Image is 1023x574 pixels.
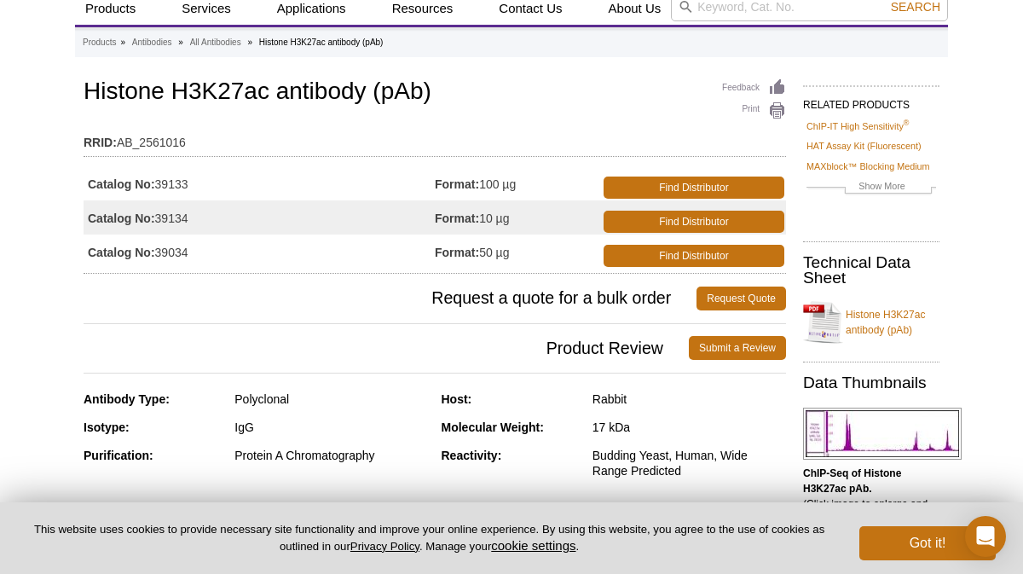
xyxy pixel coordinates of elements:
a: ChIP-IT High Sensitivity® [806,119,909,134]
strong: Antibody Type: [84,392,170,406]
a: Antibodies [132,35,172,50]
a: Find Distributor [604,211,784,233]
strong: Catalog No: [88,177,155,192]
strong: Catalog No: [88,211,155,226]
sup: ® [904,119,910,127]
strong: Catalog No: [88,245,155,260]
a: Print [722,101,786,120]
h2: RELATED PRODUCTS [803,85,939,116]
a: Request Quote [696,287,786,310]
a: Find Distributor [604,245,784,267]
a: Feedback [722,78,786,97]
a: Products [83,35,116,50]
a: Privacy Policy [350,540,419,553]
td: AB_2561016 [84,125,786,152]
a: Show More [806,178,936,198]
strong: Molecular Weight: [442,420,544,434]
div: Rabbit [592,391,786,407]
strong: Format: [435,245,479,260]
td: 100 µg [435,166,600,200]
h1: Histone H3K27ac antibody (pAb) [84,78,786,107]
img: Histone H3K27ac antibody (pAb) tested by ChIP-Seq. [803,408,962,460]
a: HAT Assay Kit (Fluorescent) [806,138,922,154]
h2: Data Thumbnails [803,375,939,391]
a: Histone H3K27ac antibody (pAb) [803,297,939,348]
strong: Reactivity: [442,449,502,462]
button: Got it! [859,526,996,560]
td: 10 µg [435,200,600,235]
div: Open Intercom Messenger [965,516,1006,557]
span: Request a quote for a bulk order [84,287,696,310]
li: » [120,38,125,47]
div: Polyclonal [234,391,428,407]
a: Submit a Review [689,336,786,360]
li: » [178,38,183,47]
li: » [247,38,252,47]
div: Protein A Chromatography [234,448,428,463]
strong: RRID: [84,135,117,150]
td: 39034 [84,235,435,269]
h2: Technical Data Sheet [803,255,939,286]
strong: Host: [442,392,472,406]
b: ChIP-Seq of Histone H3K27ac pAb. [803,467,901,495]
strong: Format: [435,211,479,226]
td: 39134 [84,200,435,235]
button: cookie settings [491,538,575,553]
div: Budding Yeast, Human, Wide Range Predicted [592,448,786,478]
div: 17 kDa [592,420,786,435]
strong: Format: [435,177,479,192]
a: Find Distributor [604,177,784,199]
td: 39133 [84,166,435,200]
a: All Antibodies [190,35,241,50]
strong: Purification: [84,449,153,462]
p: (Click image to enlarge and see details.) [803,466,939,527]
strong: Isotype: [84,420,130,434]
li: Histone H3K27ac antibody (pAb) [259,38,384,47]
a: MAXblock™ Blocking Medium [806,159,930,174]
div: IgG [234,420,428,435]
p: This website uses cookies to provide necessary site functionality and improve your online experie... [27,522,831,554]
td: 50 µg [435,235,600,269]
span: Product Review [84,336,689,360]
